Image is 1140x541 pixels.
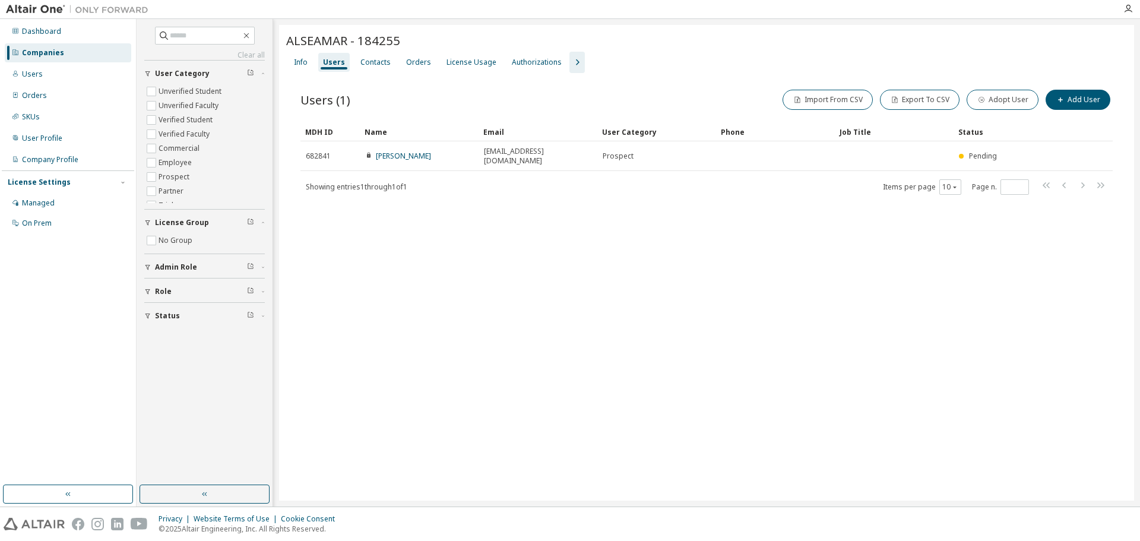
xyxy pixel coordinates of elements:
label: Employee [159,156,194,170]
img: facebook.svg [72,518,84,530]
div: On Prem [22,219,52,228]
span: [EMAIL_ADDRESS][DOMAIN_NAME] [484,147,592,166]
button: User Category [144,61,265,87]
span: ALSEAMAR - 184255 [286,32,400,49]
button: Import From CSV [783,90,873,110]
span: Clear filter [247,69,254,78]
label: Prospect [159,170,192,184]
span: Items per page [883,179,961,195]
div: Contacts [360,58,391,67]
span: User Category [155,69,210,78]
div: Companies [22,48,64,58]
label: Trial [159,198,176,213]
img: instagram.svg [91,518,104,530]
button: Admin Role [144,254,265,280]
div: Phone [721,122,830,141]
img: altair_logo.svg [4,518,65,530]
div: Users [22,69,43,79]
span: Admin Role [155,262,197,272]
label: Unverified Student [159,84,224,99]
label: Partner [159,184,186,198]
div: Cookie Consent [281,514,342,524]
button: Export To CSV [880,90,959,110]
label: Unverified Faculty [159,99,221,113]
button: Role [144,279,265,305]
span: Pending [969,151,997,161]
div: Job Title [840,122,949,141]
span: Clear filter [247,218,254,227]
span: 682841 [306,151,331,161]
span: Page n. [972,179,1029,195]
span: Clear filter [247,287,254,296]
div: Dashboard [22,27,61,36]
a: [PERSON_NAME] [376,151,431,161]
div: Email [483,122,593,141]
div: Orders [22,91,47,100]
button: Adopt User [967,90,1038,110]
div: MDH ID [305,122,355,141]
span: Status [155,311,180,321]
span: License Group [155,218,209,227]
div: SKUs [22,112,40,122]
label: Verified Faculty [159,127,212,141]
button: License Group [144,210,265,236]
img: linkedin.svg [111,518,123,530]
a: Clear all [144,50,265,60]
div: Managed [22,198,55,208]
p: © 2025 Altair Engineering, Inc. All Rights Reserved. [159,524,342,534]
div: License Usage [446,58,496,67]
div: License Settings [8,178,71,187]
div: Info [294,58,308,67]
span: Clear filter [247,262,254,272]
img: Altair One [6,4,154,15]
div: Status [958,122,1041,141]
div: Name [365,122,474,141]
div: Company Profile [22,155,78,164]
span: Clear filter [247,311,254,321]
div: User Category [602,122,711,141]
div: Users [323,58,345,67]
div: Authorizations [512,58,562,67]
div: Website Terms of Use [194,514,281,524]
button: Add User [1046,90,1110,110]
img: youtube.svg [131,518,148,530]
label: No Group [159,233,195,248]
button: Status [144,303,265,329]
span: Users (1) [300,91,350,108]
span: Prospect [603,151,634,161]
label: Commercial [159,141,202,156]
div: Orders [406,58,431,67]
span: Showing entries 1 through 1 of 1 [306,182,407,192]
span: Role [155,287,172,296]
div: Privacy [159,514,194,524]
button: 10 [942,182,958,192]
div: User Profile [22,134,62,143]
label: Verified Student [159,113,215,127]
